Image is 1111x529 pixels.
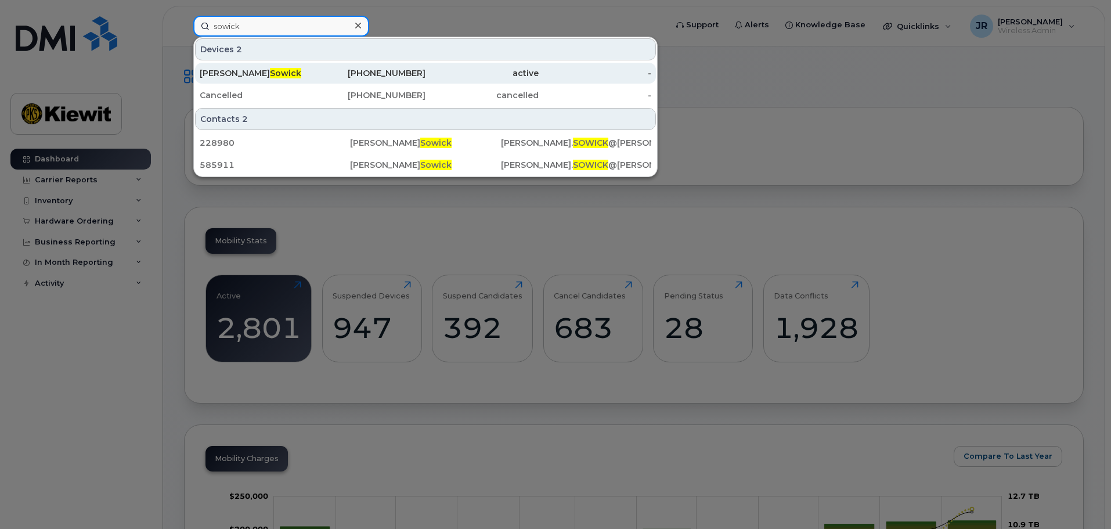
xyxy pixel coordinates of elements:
[200,89,313,101] div: Cancelled
[501,137,651,149] div: [PERSON_NAME]. @[PERSON_NAME][DOMAIN_NAME]
[539,67,652,79] div: -
[573,138,608,148] span: SOWICK
[1060,478,1102,520] iframe: Messenger Launcher
[195,38,656,60] div: Devices
[195,63,656,84] a: [PERSON_NAME]Sowick[PHONE_NUMBER]active-
[236,44,242,55] span: 2
[200,159,350,171] div: 585911
[313,89,426,101] div: [PHONE_NUMBER]
[573,160,608,170] span: SOWICK
[200,137,350,149] div: 228980
[420,138,452,148] span: Sowick
[195,108,656,130] div: Contacts
[195,132,656,153] a: 228980[PERSON_NAME]Sowick[PERSON_NAME].SOWICK@[PERSON_NAME][DOMAIN_NAME]
[200,67,313,79] div: [PERSON_NAME]
[350,137,500,149] div: [PERSON_NAME]
[195,85,656,106] a: Cancelled[PHONE_NUMBER]cancelled-
[539,89,652,101] div: -
[420,160,452,170] span: Sowick
[350,159,500,171] div: [PERSON_NAME]
[270,68,301,78] span: Sowick
[425,89,539,101] div: cancelled
[242,113,248,125] span: 2
[501,159,651,171] div: [PERSON_NAME]. @[PERSON_NAME][DOMAIN_NAME]
[195,154,656,175] a: 585911[PERSON_NAME]Sowick[PERSON_NAME].SOWICK@[PERSON_NAME][DOMAIN_NAME]
[425,67,539,79] div: active
[313,67,426,79] div: [PHONE_NUMBER]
